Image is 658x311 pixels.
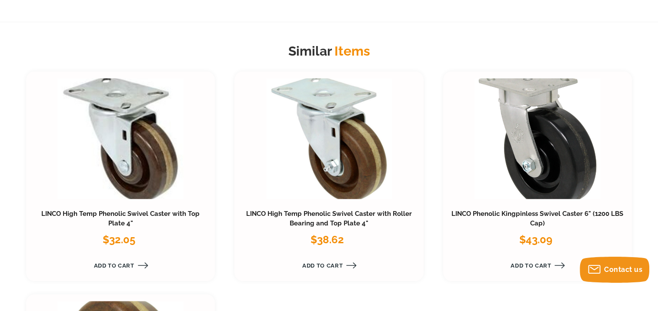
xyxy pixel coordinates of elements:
[311,233,344,246] span: $38.62
[511,262,551,269] span: Add to Cart
[332,43,370,59] span: Items
[580,257,649,283] button: Contact us
[450,257,612,274] a: Add to Cart
[103,233,135,246] span: $32.05
[519,233,552,246] span: $43.09
[302,262,343,269] span: Add to Cart
[604,265,642,274] span: Contact us
[26,42,632,61] h2: Similar
[241,257,403,274] a: Add to Cart
[94,262,134,269] span: Add to Cart
[33,257,195,274] a: Add to Cart
[451,210,623,227] a: LINCO Phenolic Kingpinless Swivel Caster 6" (1200 LBS Cap)
[41,210,200,227] a: LINCO High Temp Phenolic Swivel Caster with Top Plate 4"
[246,210,412,227] a: LINCO High Temp Phenolic Swivel Caster with Roller Bearing and Top Plate 4"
